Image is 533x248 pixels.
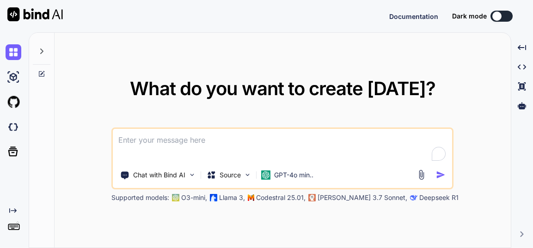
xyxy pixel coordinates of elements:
[172,194,179,201] img: GPT-4
[436,170,446,180] img: icon
[410,194,417,201] img: claude
[256,193,306,202] p: Codestral 25.01,
[261,170,270,180] img: GPT-4o mini
[133,170,185,180] p: Chat with Bind AI
[220,170,241,180] p: Source
[181,193,207,202] p: O3-mini,
[389,12,438,21] button: Documentation
[248,194,254,201] img: Mistral-AI
[419,193,459,202] p: Deepseek R1
[6,69,21,85] img: ai-studio
[318,193,407,202] p: [PERSON_NAME] 3.7 Sonnet,
[308,194,316,201] img: claude
[188,171,196,179] img: Pick Tools
[244,171,251,179] img: Pick Models
[274,170,313,180] p: GPT-4o min..
[416,169,427,180] img: attachment
[389,12,438,20] span: Documentation
[452,12,487,21] span: Dark mode
[210,194,217,201] img: Llama2
[6,119,21,135] img: darkCloudIdeIcon
[7,7,63,21] img: Bind AI
[6,44,21,60] img: chat
[111,193,169,202] p: Supported models:
[6,94,21,110] img: githubLight
[219,193,245,202] p: Llama 3,
[130,77,435,100] span: What do you want to create [DATE]?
